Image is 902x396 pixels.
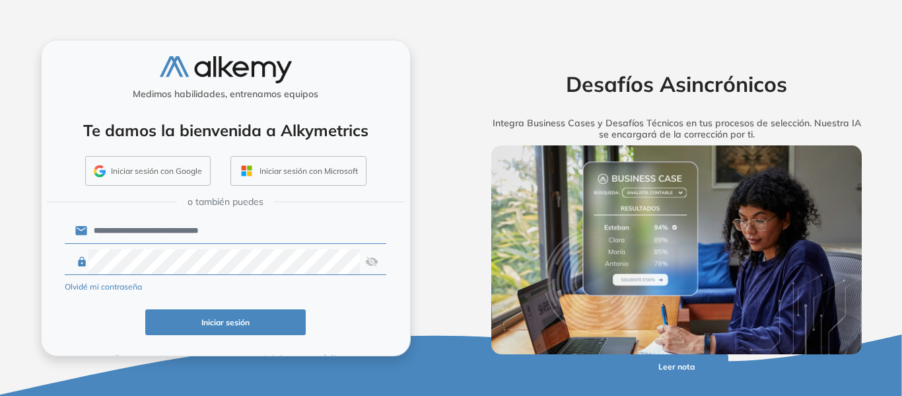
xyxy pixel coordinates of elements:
img: OUTLOOK_ICON [239,163,254,178]
button: Iniciar con código [225,351,386,367]
button: Iniciar sesión con Microsoft [230,156,366,186]
button: Iniciar sesión [145,309,306,335]
h5: Medimos habilidades, entrenamos equipos [47,89,405,100]
img: GMAIL_ICON [94,165,106,177]
button: Iniciar sesión con Google [85,156,211,186]
img: logo-alkemy [160,56,292,83]
h2: Desafíos Asincrónicos [471,71,883,97]
h5: Integra Business Cases y Desafíos Técnicos en tus procesos de selección. Nuestra IA se encargará ... [471,118,883,140]
span: o también puedes [188,195,263,209]
img: asd [365,249,378,274]
button: Leer nota [625,354,728,380]
img: img-more-info [491,145,862,354]
button: Olvidé mi contraseña [65,281,142,293]
h4: Te damos la bienvenida a Alkymetrics [59,121,393,140]
button: Crear cuenta [65,351,226,367]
